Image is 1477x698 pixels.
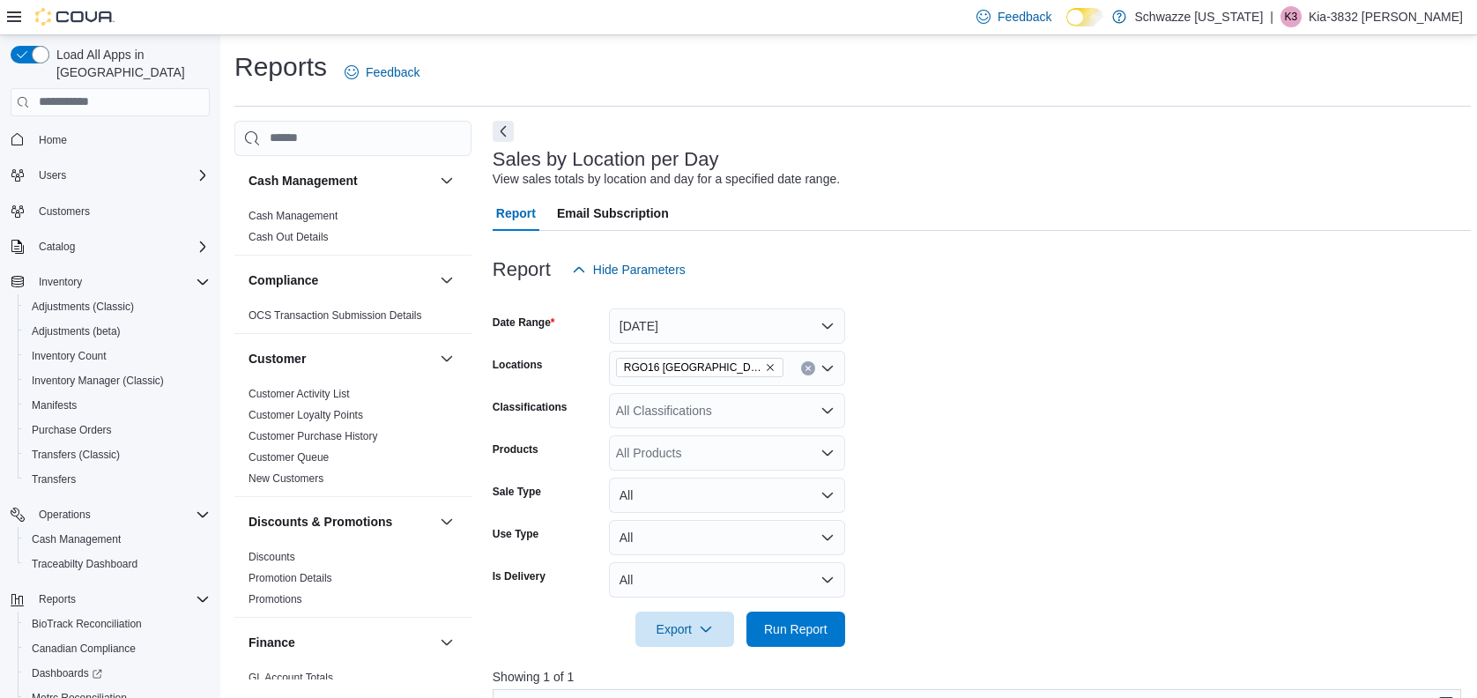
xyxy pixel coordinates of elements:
[249,634,433,651] button: Finance
[4,163,217,188] button: Users
[234,546,471,617] div: Discounts & Promotions
[25,469,83,490] a: Transfers
[1280,6,1302,27] div: Kia-3832 Lowe
[593,261,686,278] span: Hide Parameters
[249,350,433,368] button: Customer
[998,8,1051,26] span: Feedback
[32,201,97,222] a: Customers
[32,504,210,525] span: Operations
[35,8,115,26] img: Cova
[249,388,350,400] a: Customer Activity List
[249,472,323,486] span: New Customers
[25,370,171,391] a: Inventory Manager (Classic)
[436,632,457,653] button: Finance
[249,230,329,244] span: Cash Out Details
[249,172,433,189] button: Cash Management
[493,442,538,457] label: Products
[39,133,67,147] span: Home
[493,316,555,330] label: Date Range
[25,469,210,490] span: Transfers
[1066,26,1067,27] span: Dark Mode
[32,200,210,222] span: Customers
[609,562,845,598] button: All
[609,478,845,513] button: All
[249,550,295,564] span: Discounts
[25,420,210,441] span: Purchase Orders
[493,170,840,189] div: View sales totals by location and day for a specified date range.
[32,236,210,257] span: Catalog
[249,671,333,685] span: GL Account Totals
[249,571,332,585] span: Promotion Details
[249,308,422,323] span: OCS Transaction Submission Details
[1135,6,1264,27] p: Schwazze [US_STATE]
[234,205,471,255] div: Cash Management
[25,529,210,550] span: Cash Management
[746,612,845,647] button: Run Report
[249,430,378,442] a: Customer Purchase History
[18,661,217,686] a: Dashboards
[249,387,350,401] span: Customer Activity List
[25,444,127,465] a: Transfers (Classic)
[25,321,210,342] span: Adjustments (beta)
[32,130,74,151] a: Home
[18,393,217,418] button: Manifests
[249,472,323,485] a: New Customers
[249,350,306,368] h3: Customer
[18,418,217,442] button: Purchase Orders
[249,513,433,531] button: Discounts & Promotions
[32,423,112,437] span: Purchase Orders
[436,511,457,532] button: Discounts & Promotions
[25,553,210,575] span: Traceabilty Dashboard
[4,127,217,152] button: Home
[32,324,121,338] span: Adjustments (beta)
[18,552,217,576] button: Traceabilty Dashboard
[39,592,76,606] span: Reports
[39,508,91,522] span: Operations
[32,589,83,610] button: Reports
[25,420,119,441] a: Purchase Orders
[49,46,210,81] span: Load All Apps in [GEOGRAPHIC_DATA]
[249,309,422,322] a: OCS Transaction Submission Details
[249,409,363,421] a: Customer Loyalty Points
[493,527,538,541] label: Use Type
[18,527,217,552] button: Cash Management
[25,370,210,391] span: Inventory Manager (Classic)
[496,196,536,231] span: Report
[32,271,210,293] span: Inventory
[32,448,120,462] span: Transfers (Classic)
[18,294,217,319] button: Adjustments (Classic)
[25,296,141,317] a: Adjustments (Classic)
[234,49,327,85] h1: Reports
[39,240,75,254] span: Catalog
[249,271,433,289] button: Compliance
[493,400,568,414] label: Classifications
[249,551,295,563] a: Discounts
[366,63,419,81] span: Feedback
[25,638,143,659] a: Canadian Compliance
[32,165,210,186] span: Users
[436,348,457,369] button: Customer
[493,668,1471,686] p: Showing 1 of 1
[25,663,210,684] span: Dashboards
[565,252,693,287] button: Hide Parameters
[493,259,551,280] h3: Report
[436,170,457,191] button: Cash Management
[4,198,217,224] button: Customers
[25,529,128,550] a: Cash Management
[234,305,471,333] div: Compliance
[249,634,295,651] h3: Finance
[25,613,149,635] a: BioTrack Reconciliation
[234,383,471,496] div: Customer
[32,129,210,151] span: Home
[18,636,217,661] button: Canadian Compliance
[4,234,217,259] button: Catalog
[18,319,217,344] button: Adjustments (beta)
[249,593,302,605] a: Promotions
[820,361,835,375] button: Open list of options
[249,172,358,189] h3: Cash Management
[249,450,329,464] span: Customer Queue
[609,308,845,344] button: [DATE]
[1066,8,1103,26] input: Dark Mode
[1285,6,1298,27] span: K3
[493,358,543,372] label: Locations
